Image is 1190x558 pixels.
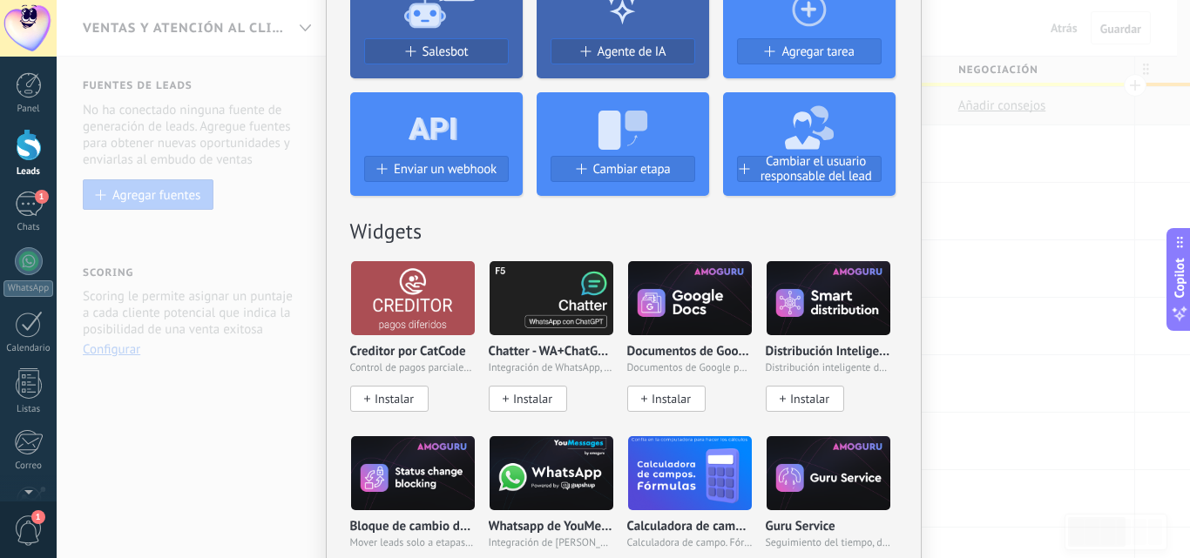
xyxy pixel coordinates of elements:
span: Agente de IA [598,44,666,59]
span: Instalar [652,392,691,407]
span: 1 [35,190,49,204]
button: Enviar un webhook [364,156,509,182]
div: Creditor por CatCode [350,260,489,435]
p: Documentos de Google por AMOGURU [627,345,753,360]
span: Distribución inteligente de leads de amoGURU [766,362,891,374]
p: Chatter - WA+ChatGPT via Komanda F5 [489,345,614,360]
span: Seguimiento del tiempo, distribución de leads [766,537,891,549]
span: Calculadora de campo. Fórmulas [627,537,753,549]
p: Guru Service [766,520,835,534]
span: Instalar [513,392,552,407]
img: logo_main.png [767,256,890,340]
button: Salesbot [364,38,509,64]
img: logo_main.png [351,256,475,340]
img: logo_main.png [628,431,752,515]
button: Instalar [489,386,567,412]
span: Integración de WhatsApp, Telegram,, VK & IG [489,362,614,374]
button: Cambiar el usuario responsable del lead [737,156,882,182]
button: Instalar [766,386,844,412]
span: Cambiar el usuario responsable del lead [752,154,881,184]
button: Instalar [350,386,429,412]
span: Salesbot [423,44,469,59]
button: Agregar tarea [737,38,882,64]
div: Chats [3,222,54,233]
p: Whatsapp de YouMessages [489,520,614,534]
img: logo_main.png [490,431,613,515]
button: Cambiar etapa [551,156,695,182]
div: Calendario [3,343,54,354]
div: Correo [3,461,54,472]
img: logo_main.png [767,431,890,515]
span: 1 [31,510,45,524]
span: Cambiar etapa [593,162,671,177]
p: Distribución Inteligente por AMOGURU [766,345,891,360]
span: Control de pagos parciales en un lead [350,362,476,374]
span: Integración de [PERSON_NAME] y creador de bots [489,537,614,549]
span: Documentos de Google por AMOGURU [627,362,753,374]
span: Instalar [375,392,414,407]
button: Instalar [627,386,706,412]
p: Calculadora de campo. Fórmulas [627,520,753,534]
span: Instalar [790,392,829,407]
div: Documentos de Google por AMOGURU [627,260,766,435]
div: Leads [3,166,54,178]
span: Mover leads solo a etapas configuradas. [350,537,476,549]
p: Creditor por CatCode [350,345,466,360]
button: Agente de IA [551,38,695,64]
h2: Widgets [350,218,897,245]
img: logo_main.png [351,431,475,515]
span: Enviar un webhook [394,162,497,177]
img: logo_main.png [628,256,752,340]
div: Chatter - WA+ChatGPT via Komanda F5 [489,260,627,435]
span: Copilot [1171,258,1188,298]
p: Bloque de cambio de estado de AMOGURU [350,520,476,534]
div: Panel [3,104,54,115]
div: WhatsApp [3,280,53,297]
img: logo_main.jpg [490,256,613,340]
div: Distribución Inteligente por AMOGURU [766,260,891,435]
div: Listas [3,404,54,415]
span: Agregar tarea [781,44,854,59]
